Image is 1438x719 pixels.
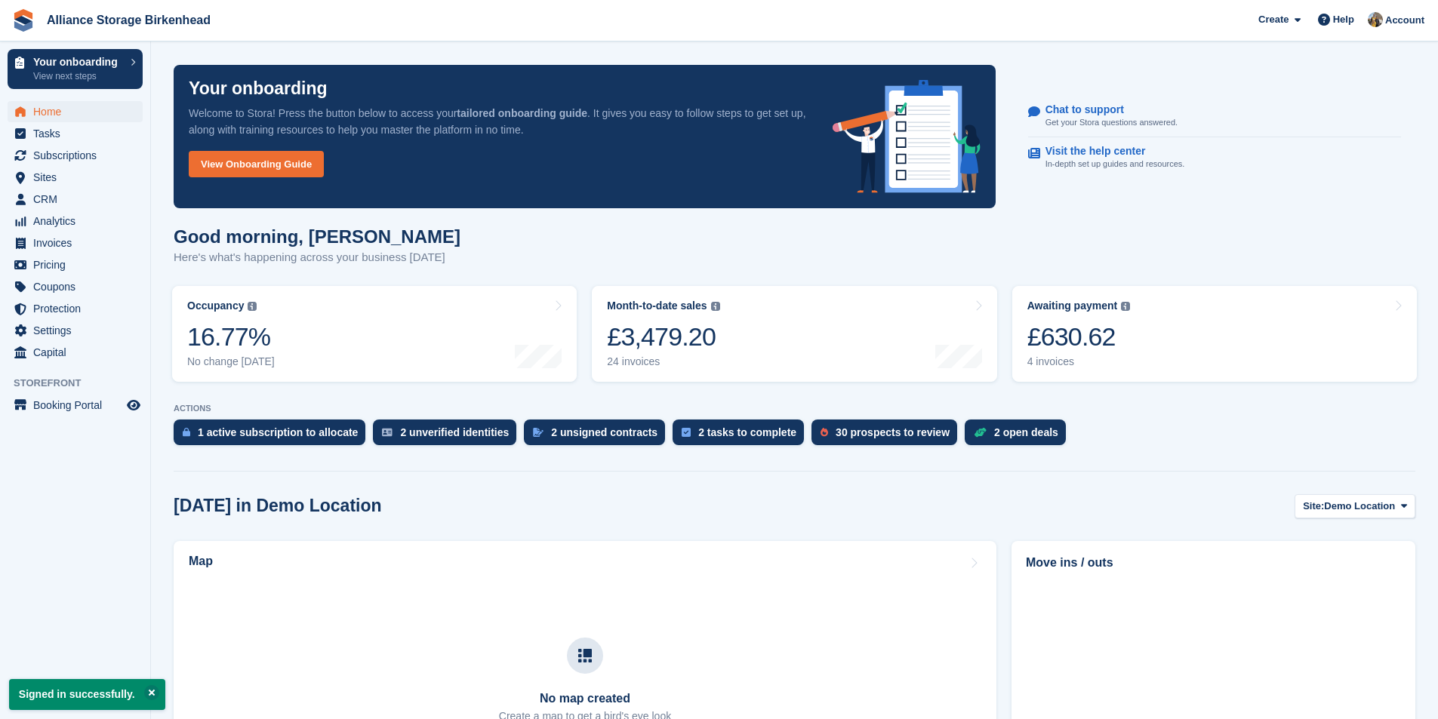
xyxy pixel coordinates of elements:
[457,107,587,119] strong: tailored onboarding guide
[8,123,143,144] a: menu
[499,692,671,705] h3: No map created
[33,320,124,341] span: Settings
[33,254,124,275] span: Pricing
[33,189,124,210] span: CRM
[33,210,124,232] span: Analytics
[711,302,720,311] img: icon-info-grey-7440780725fd019a000dd9b08b2336e03edf1995a4989e88bcd33f0948082b44.svg
[8,167,143,188] a: menu
[578,649,592,662] img: map-icn-33ee37083ee616e46c38cad1a60f524a97daa1e2b2c8c0bc3eb3415660979fc1.svg
[1028,96,1401,137] a: Chat to support Get your Stora questions answered.
[382,428,393,437] img: verify_identity-adf6edd0f0f0b5bbfe63781bf79b02c33cf7c696d77639b501bdc392416b5a36.svg
[1045,145,1173,158] p: Visit the help center
[592,286,996,382] a: Month-to-date sales £3,479.20 24 invoices
[1258,12,1289,27] span: Create
[33,342,124,363] span: Capital
[174,496,382,516] h2: [DATE] in Demo Location
[8,320,143,341] a: menu
[187,300,244,312] div: Occupancy
[125,396,143,414] a: Preview store
[400,426,509,438] div: 2 unverified identities
[174,249,460,266] p: Here's what's happening across your business [DATE]
[8,210,143,232] a: menu
[821,428,828,437] img: prospect-51fa495bee0391a8d652442698ab0144808aea92771e9ea1ae160a38d050c398.svg
[698,426,796,438] div: 2 tasks to complete
[198,426,358,438] div: 1 active subscription to allocate
[189,555,213,568] h2: Map
[607,321,719,352] div: £3,479.20
[8,395,143,416] a: menu
[33,145,124,166] span: Subscriptions
[41,8,217,32] a: Alliance Storage Birkenhead
[174,226,460,247] h1: Good morning, [PERSON_NAME]
[994,426,1058,438] div: 2 open deals
[1045,158,1185,171] p: In-depth set up guides and resources.
[33,69,123,83] p: View next steps
[811,419,965,453] a: 30 prospects to review
[174,419,373,453] a: 1 active subscription to allocate
[8,232,143,253] a: menu
[836,426,950,438] div: 30 prospects to review
[524,419,673,453] a: 2 unsigned contracts
[189,151,324,177] a: View Onboarding Guide
[8,145,143,166] a: menu
[33,298,124,319] span: Protection
[14,376,150,391] span: Storefront
[1045,116,1178,129] p: Get your Stora questions answered.
[607,355,719,368] div: 24 invoices
[1027,321,1131,352] div: £630.62
[189,80,328,97] p: Your onboarding
[1303,499,1324,514] span: Site:
[1026,554,1401,572] h2: Move ins / outs
[1045,103,1165,116] p: Chat to support
[8,101,143,122] a: menu
[8,254,143,275] a: menu
[172,286,577,382] a: Occupancy 16.77% No change [DATE]
[1012,286,1417,382] a: Awaiting payment £630.62 4 invoices
[9,679,165,710] p: Signed in successfully.
[1028,137,1401,178] a: Visit the help center In-depth set up guides and resources.
[533,428,543,437] img: contract_signature_icon-13c848040528278c33f63329250d36e43548de30e8caae1d1a13099fd9432cc5.svg
[1368,12,1383,27] img: Steve McLoughlin
[8,298,143,319] a: menu
[33,57,123,67] p: Your onboarding
[1295,494,1415,519] button: Site: Demo Location
[1324,499,1395,514] span: Demo Location
[1333,12,1354,27] span: Help
[187,355,275,368] div: No change [DATE]
[174,404,1415,413] p: ACTIONS
[607,300,707,312] div: Month-to-date sales
[965,419,1073,453] a: 2 open deals
[189,105,808,138] p: Welcome to Stora! Press the button below to access your . It gives you easy to follow steps to ge...
[974,427,987,438] img: deal-1b604bf984904fb50ccaf53a9ad4b4a5d6e5aea283cecdc64d6e3604feb123c2.svg
[183,427,190,437] img: active_subscription_to_allocate_icon-d502201f5373d7db506a760aba3b589e785aa758c864c3986d89f69b8ff3...
[551,426,657,438] div: 2 unsigned contracts
[373,419,524,453] a: 2 unverified identities
[187,321,275,352] div: 16.77%
[33,101,124,122] span: Home
[8,276,143,297] a: menu
[248,302,257,311] img: icon-info-grey-7440780725fd019a000dd9b08b2336e03edf1995a4989e88bcd33f0948082b44.svg
[8,189,143,210] a: menu
[33,395,124,416] span: Booking Portal
[33,123,124,144] span: Tasks
[12,9,35,32] img: stora-icon-8386f47178a22dfd0bd8f6a31ec36ba5ce8667c1dd55bd0f319d3a0aa187defe.svg
[833,80,981,193] img: onboarding-info-6c161a55d2c0e0a8cae90662b2fe09162a5109e8cc188191df67fb4f79e88e88.svg
[682,428,691,437] img: task-75834270c22a3079a89374b754ae025e5fb1db73e45f91037f5363f120a921f8.svg
[1027,300,1118,312] div: Awaiting payment
[1385,13,1424,28] span: Account
[1121,302,1130,311] img: icon-info-grey-7440780725fd019a000dd9b08b2336e03edf1995a4989e88bcd33f0948082b44.svg
[8,342,143,363] a: menu
[33,276,124,297] span: Coupons
[1027,355,1131,368] div: 4 invoices
[33,167,124,188] span: Sites
[8,49,143,89] a: Your onboarding View next steps
[33,232,124,253] span: Invoices
[673,419,811,453] a: 2 tasks to complete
